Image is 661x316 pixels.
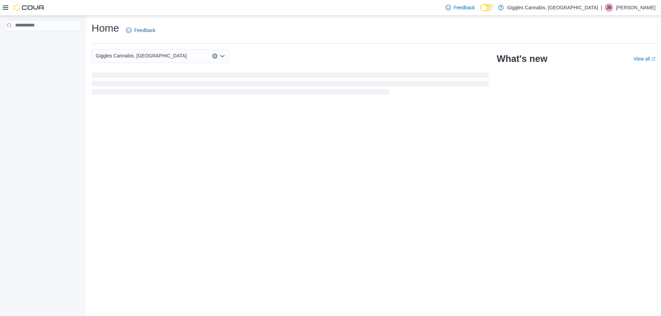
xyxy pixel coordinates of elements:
a: Feedback [443,1,478,14]
span: Feedback [454,4,475,11]
input: Dark Mode [480,4,495,11]
span: Dark Mode [480,11,481,12]
p: Giggles Cannabis, [GEOGRAPHIC_DATA] [507,3,598,12]
button: Clear input [212,53,218,59]
span: Giggles Cannabis, [GEOGRAPHIC_DATA] [96,52,187,60]
p: | [601,3,602,12]
img: Cova [14,4,45,11]
h1: Home [92,21,119,35]
svg: External link [651,57,655,61]
nav: Complex example [4,32,81,49]
span: Loading [92,74,489,96]
span: JB [607,3,611,12]
a: View allExternal link [633,56,655,62]
h2: What's new [497,53,547,64]
a: Feedback [123,23,158,37]
div: Jessica Bhogal [605,3,613,12]
button: Open list of options [220,53,225,59]
span: Feedback [134,27,155,34]
p: [PERSON_NAME] [616,3,655,12]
